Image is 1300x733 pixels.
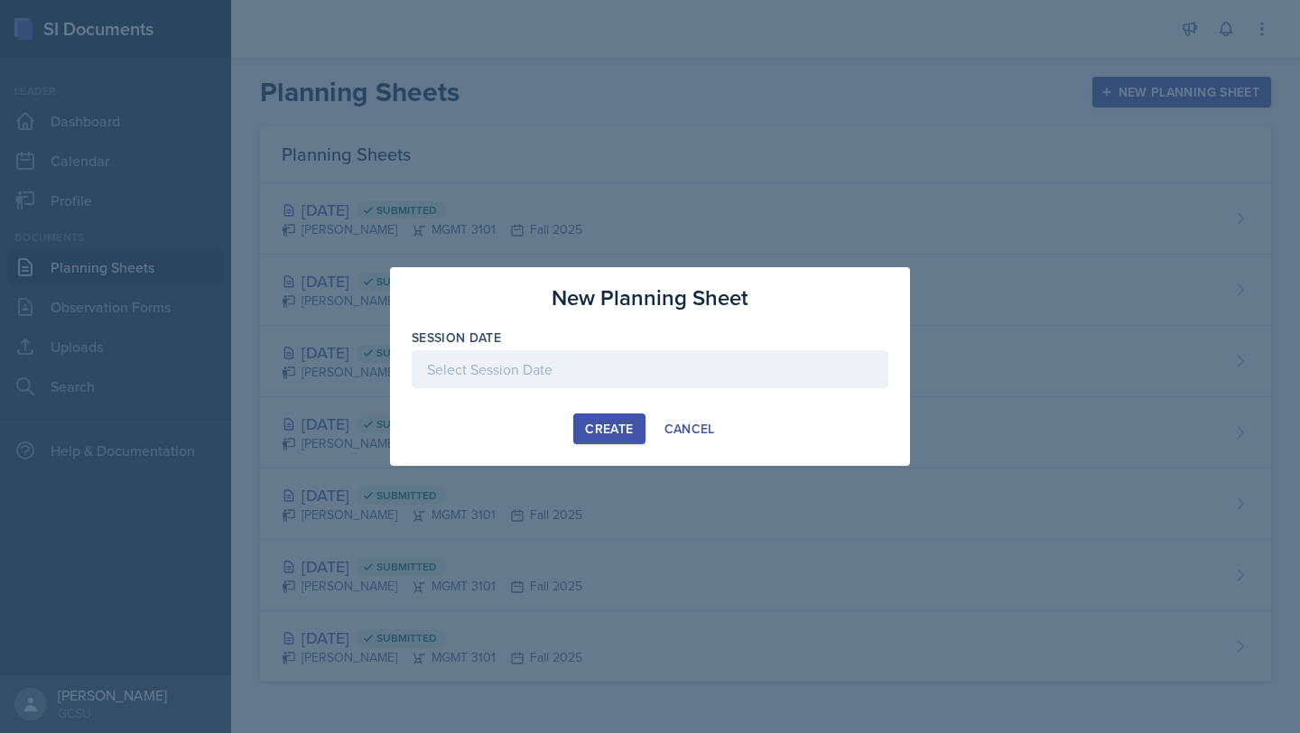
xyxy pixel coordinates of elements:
label: Session Date [412,329,501,347]
button: Create [573,413,645,444]
div: Cancel [664,422,715,436]
h3: New Planning Sheet [552,282,748,314]
button: Cancel [653,413,727,444]
div: Create [585,422,633,436]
